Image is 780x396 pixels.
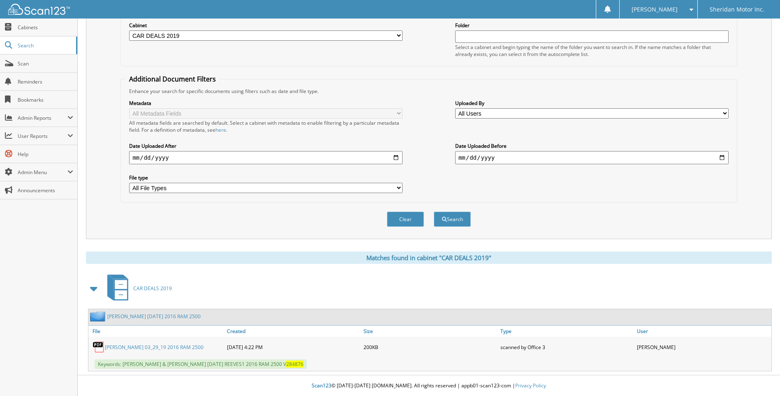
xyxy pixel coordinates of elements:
[18,133,67,140] span: User Reports
[498,326,635,337] a: Type
[361,326,498,337] a: Size
[8,4,70,15] img: scan123-logo-white.svg
[387,212,424,227] button: Clear
[93,341,105,353] img: PDF.png
[102,272,172,305] a: CAR DEALS 2019
[455,100,729,107] label: Uploaded By
[129,174,403,181] label: File type
[129,142,403,149] label: Date Uploaded After
[133,285,172,292] span: CAR DEALS 2019
[18,24,73,31] span: Cabinets
[498,339,635,355] div: scanned by Office 3
[361,339,498,355] div: 200KB
[286,361,303,368] span: 284876
[635,339,771,355] div: [PERSON_NAME]
[312,382,331,389] span: Scan123
[95,359,307,369] span: Keywords: [PERSON_NAME] & [PERSON_NAME] [DATE] REEVES1 2016 RAM 2500 V
[18,42,72,49] span: Search
[88,326,225,337] a: File
[107,313,201,320] a: [PERSON_NAME] [DATE] 2016 RAM 2500
[225,339,361,355] div: [DATE] 4:22 PM
[18,96,73,103] span: Bookmarks
[129,22,403,29] label: Cabinet
[129,100,403,107] label: Metadata
[18,114,67,121] span: Admin Reports
[18,187,73,194] span: Announcements
[215,126,226,133] a: here
[125,75,220,84] legend: Additional Document Filters
[90,311,107,321] img: folder2.png
[635,326,771,337] a: User
[225,326,361,337] a: Created
[18,60,73,67] span: Scan
[125,88,732,95] div: Enhance your search for specific documents using filters such as date and file type.
[18,151,73,158] span: Help
[455,44,729,58] div: Select a cabinet and begin typing the name of the folder you want to search in. If the name match...
[632,7,678,12] span: [PERSON_NAME]
[129,119,403,133] div: All metadata fields are searched by default. Select a cabinet with metadata to enable filtering b...
[78,376,780,396] div: © [DATE]-[DATE] [DOMAIN_NAME]. All rights reserved | appb01-scan123-com |
[105,344,204,351] a: [PERSON_NAME] 03_29_19 2016 RAM 2500
[18,78,73,85] span: Reminders
[18,169,67,176] span: Admin Menu
[86,252,772,264] div: Matches found in cabinet "CAR DEALS 2019"
[515,382,546,389] a: Privacy Policy
[455,22,729,29] label: Folder
[455,142,729,149] label: Date Uploaded Before
[710,7,764,12] span: Sheridan Motor Inc.
[455,151,729,164] input: end
[434,212,471,227] button: Search
[129,151,403,164] input: start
